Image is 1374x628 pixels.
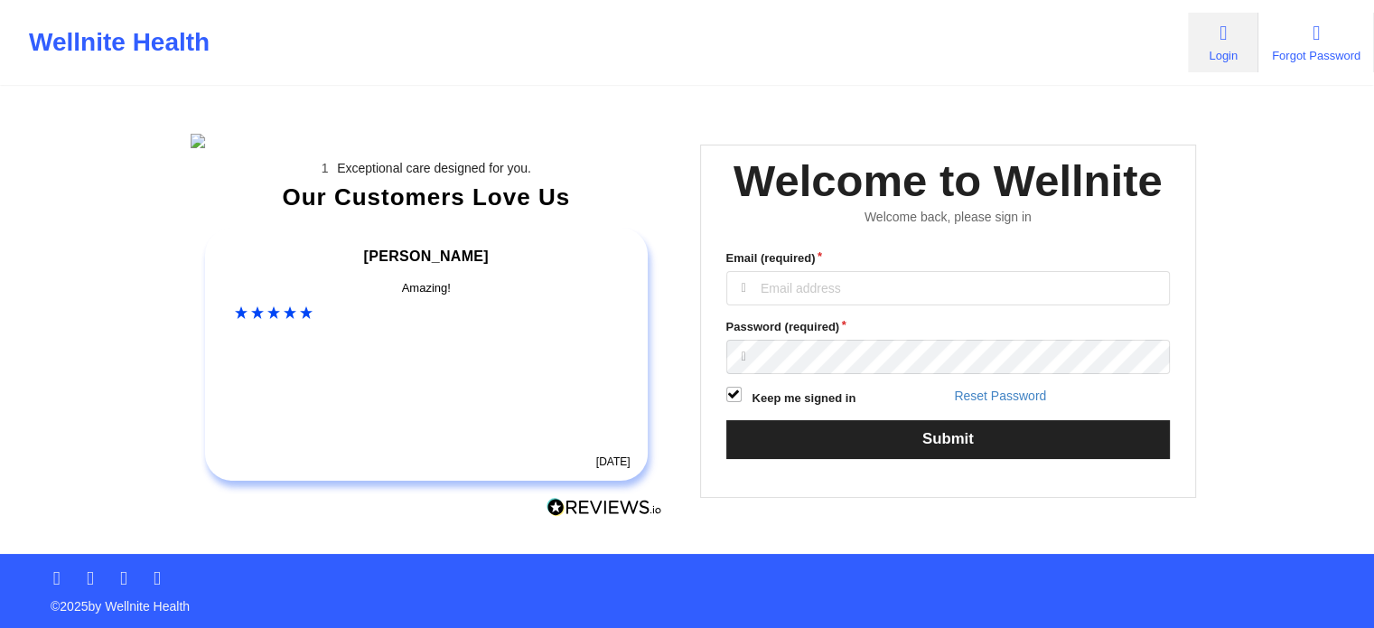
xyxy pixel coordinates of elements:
[714,210,1183,225] div: Welcome back, please sign in
[191,188,662,206] div: Our Customers Love Us
[726,249,1171,267] label: Email (required)
[38,585,1336,615] p: © 2025 by Wellnite Health
[752,389,856,408] label: Keep me signed in
[547,498,662,521] a: Reviews.io Logo
[191,134,662,148] img: wellnite-auth-hero_200.c722682e.png
[734,153,1163,210] div: Welcome to Wellnite
[1258,13,1374,72] a: Forgot Password
[596,455,631,468] time: [DATE]
[235,279,618,297] div: Amazing!
[726,318,1171,336] label: Password (required)
[726,420,1171,459] button: Submit
[364,248,489,264] span: [PERSON_NAME]
[207,161,662,175] li: Exceptional care designed for you.
[547,498,662,517] img: Reviews.io Logo
[1188,13,1258,72] a: Login
[954,389,1046,403] a: Reset Password
[726,271,1171,305] input: Email address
